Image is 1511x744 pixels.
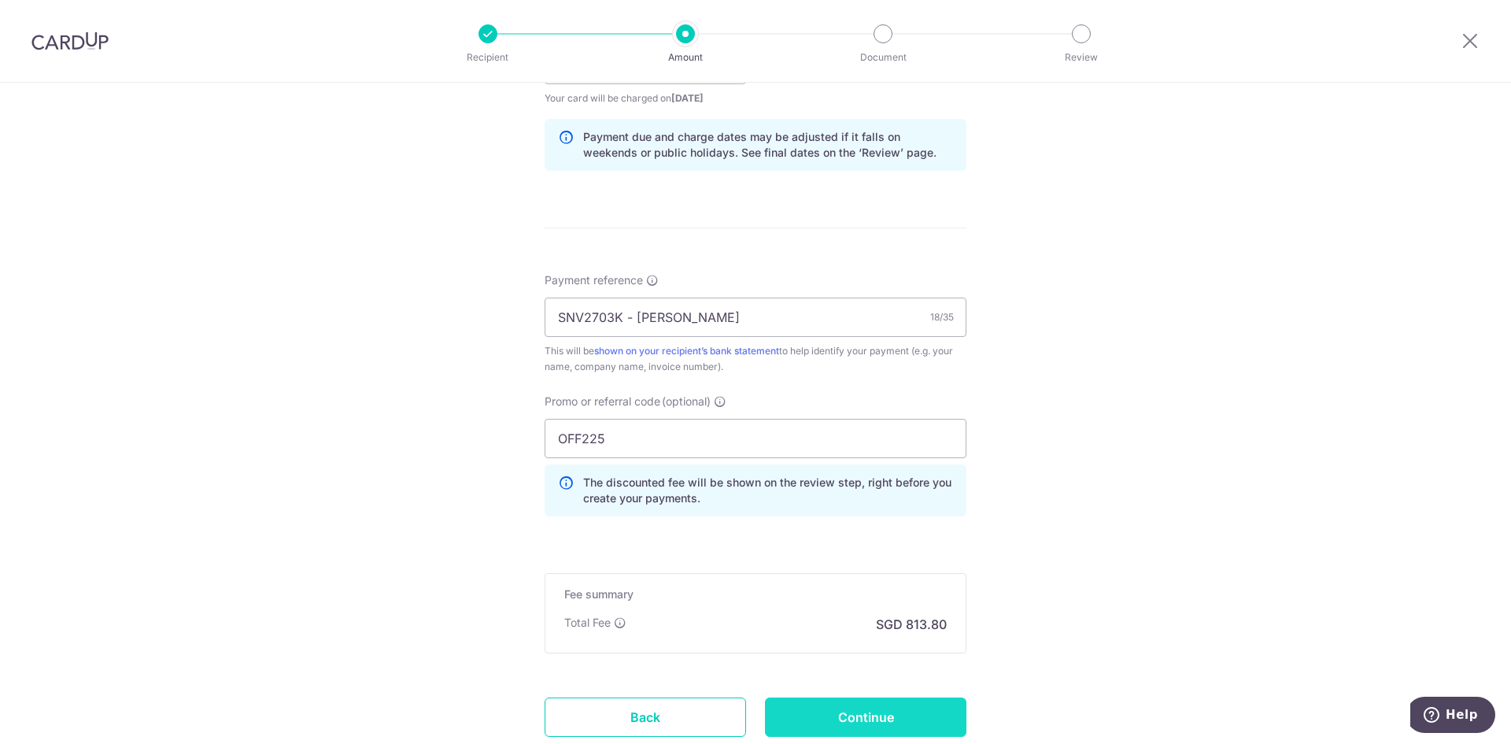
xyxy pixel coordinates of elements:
[545,394,660,409] span: Promo or referral code
[876,615,947,634] p: SGD 813.80
[545,343,966,375] div: This will be to help identify your payment (e.g. your name, company name, invoice number).
[765,698,966,737] input: Continue
[564,587,947,602] h5: Fee summary
[825,50,941,65] p: Document
[430,50,546,65] p: Recipient
[671,92,704,104] span: [DATE]
[545,698,746,737] a: Back
[564,615,611,631] p: Total Fee
[545,272,643,288] span: Payment reference
[1410,697,1495,736] iframe: Opens a widget where you can find more information
[594,345,779,357] a: shown on your recipient’s bank statement
[930,309,954,325] div: 18/35
[1023,50,1140,65] p: Review
[627,50,744,65] p: Amount
[583,475,953,506] p: The discounted fee will be shown on the review step, right before you create your payments.
[583,129,953,161] p: Payment due and charge dates may be adjusted if it falls on weekends or public holidays. See fina...
[545,91,746,106] span: Your card will be charged on
[31,31,109,50] img: CardUp
[662,394,711,409] span: (optional)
